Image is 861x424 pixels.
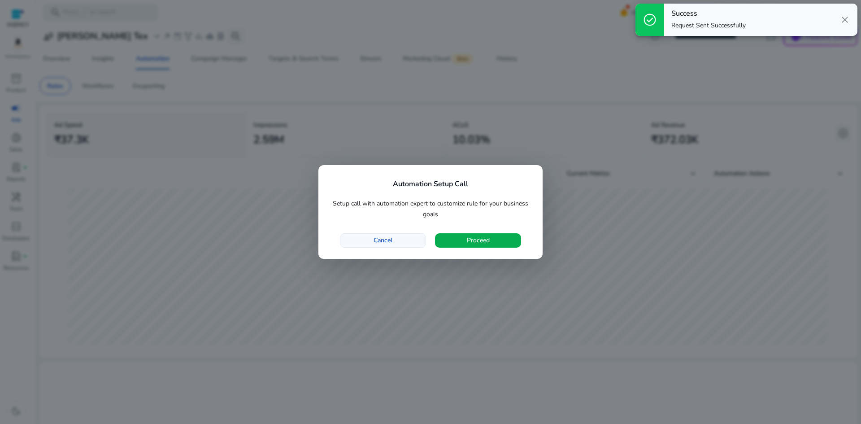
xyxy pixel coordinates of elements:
[340,233,426,248] button: Cancel
[435,233,521,248] button: Proceed
[330,198,531,220] p: Setup call with automation expert to customize rule for your business goals
[467,236,490,245] span: Proceed
[374,236,392,245] span: Cancel
[643,13,657,27] span: check_circle
[839,14,850,25] span: close
[393,180,468,188] h4: Automation Setup Call
[671,9,746,18] h4: Success
[671,21,746,30] p: Request Sent Successfully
